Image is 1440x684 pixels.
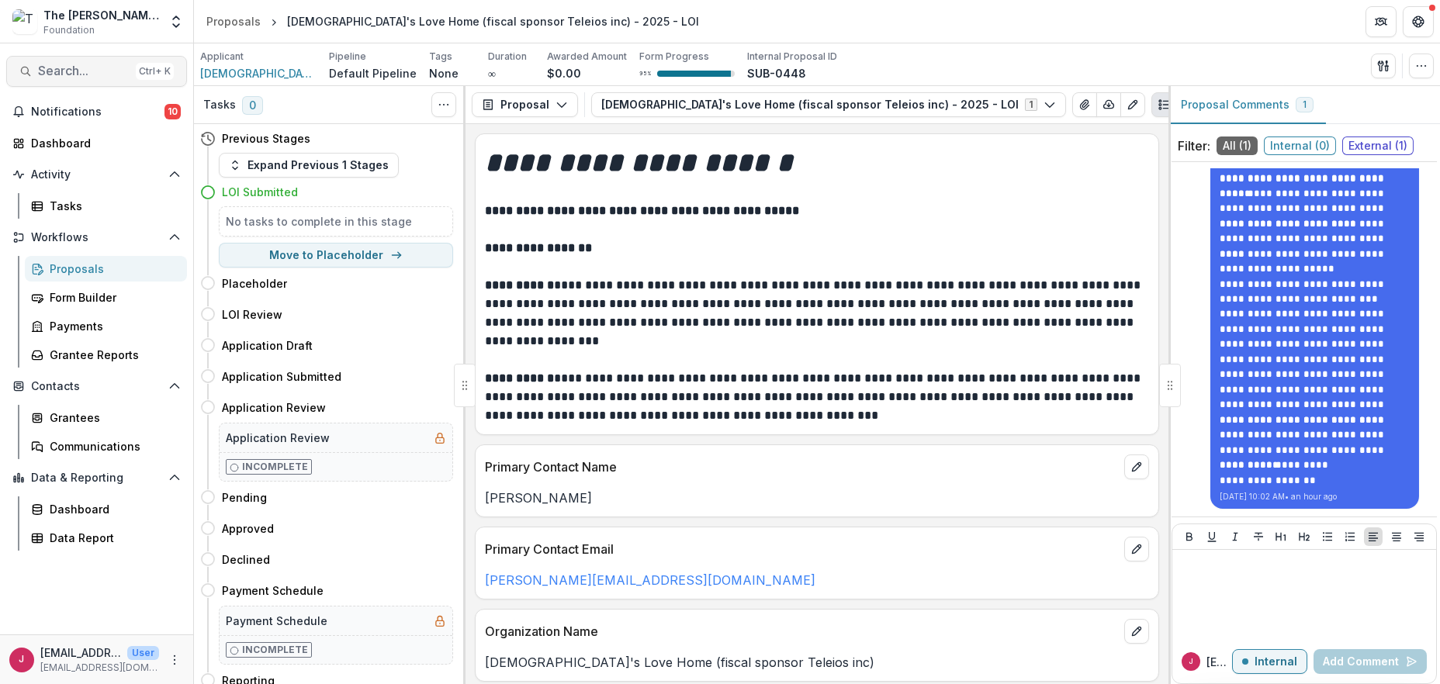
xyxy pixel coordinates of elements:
div: Proposals [50,261,175,277]
span: Search... [38,64,130,78]
button: Underline [1203,527,1221,546]
p: [EMAIL_ADDRESS][DOMAIN_NAME] [1206,654,1232,670]
span: Contacts [31,380,162,393]
div: Proposals [206,13,261,29]
a: Payments [25,313,187,339]
button: [DEMOGRAPHIC_DATA]'s Love Home (fiscal sponsor Teleios inc) - 2025 - LOI1 [591,92,1066,117]
h5: Payment Schedule [226,613,327,629]
div: Communications [50,438,175,454]
button: Bullet List [1318,527,1337,546]
a: Communications [25,434,187,459]
p: [DATE] 10:02 AM • an hour ago [1220,491,1410,503]
div: Payments [50,318,175,334]
p: ∞ [488,65,496,81]
p: Default Pipeline [329,65,417,81]
span: Internal ( 0 ) [1264,136,1336,155]
button: Align Right [1410,527,1428,546]
button: Open Data & Reporting [6,465,187,490]
button: edit [1124,619,1149,644]
button: Italicize [1226,527,1244,546]
p: Filter: [1178,136,1210,155]
span: Activity [31,168,162,181]
p: Duration [488,50,527,64]
button: Ordered List [1341,527,1359,546]
span: Foundation [43,23,95,37]
div: [DEMOGRAPHIC_DATA]'s Love Home (fiscal sponsor Teleios inc) - 2025 - LOI [287,13,699,29]
div: Dashboard [50,501,175,517]
button: edit [1124,454,1149,479]
button: Edit as form [1120,92,1145,117]
h4: Payment Schedule [222,582,324,599]
div: jcline@bolickfoundation.org [19,655,25,665]
button: Internal [1232,649,1307,674]
p: Form Progress [639,50,709,64]
p: [EMAIL_ADDRESS][DOMAIN_NAME] [40,661,159,675]
a: [PERSON_NAME][EMAIL_ADDRESS][DOMAIN_NAME] [485,572,815,588]
a: Dashboard [6,130,187,156]
h4: Approved [222,520,274,537]
a: Tasks [25,193,187,219]
button: View Attached Files [1072,92,1097,117]
span: Data & Reporting [31,472,162,485]
p: Primary Contact Email [485,540,1118,558]
h4: Application Submitted [222,368,341,385]
button: More [165,651,184,669]
h4: Declined [222,551,270,568]
span: 10 [164,104,181,119]
span: Workflows [31,231,162,244]
span: Notifications [31,105,164,119]
button: Add Comment [1314,649,1427,674]
p: SUB-0448 [747,65,806,81]
p: Awarded Amount [547,50,627,64]
button: Notifications10 [6,99,187,124]
button: Proposal [472,92,578,117]
div: Dashboard [31,135,175,151]
button: Plaintext view [1151,92,1176,117]
div: Form Builder [50,289,175,306]
button: Align Center [1387,527,1406,546]
a: Proposals [25,256,187,282]
p: User [127,646,159,660]
p: [DEMOGRAPHIC_DATA]'s Love Home (fiscal sponsor Teleios inc) [485,653,1149,672]
button: Open Activity [6,162,187,187]
button: Search... [6,56,187,87]
div: Tasks [50,198,175,214]
p: $0.00 [547,65,581,81]
button: Proposal Comments [1168,86,1326,124]
button: Open entity switcher [165,6,187,37]
h5: No tasks to complete in this stage [226,213,446,230]
div: jcline@bolickfoundation.org [1189,658,1193,665]
p: Incomplete [242,643,308,657]
p: None [429,65,459,81]
p: Applicant [200,50,244,64]
span: External ( 1 ) [1342,136,1414,155]
p: Internal Proposal ID [747,50,837,64]
h4: LOI Review [222,306,282,323]
button: Align Left [1364,527,1383,546]
div: Grantee Reports [50,347,175,363]
p: Primary Contact Name [485,458,1118,476]
h4: LOI Submitted [222,184,298,200]
p: [PERSON_NAME] [485,489,1149,507]
button: Toggle View Cancelled Tasks [431,92,456,117]
p: Internal [1255,655,1297,668]
p: 95 % [639,68,651,79]
a: Data Report [25,525,187,551]
p: [EMAIL_ADDRESS][DOMAIN_NAME] [40,644,121,661]
button: Partners [1366,6,1397,37]
button: Move to Placeholder [219,243,453,268]
button: Open Contacts [6,374,187,399]
button: Get Help [1403,6,1434,37]
a: [DEMOGRAPHIC_DATA]'s Love Home (fiscal sponsor Teleios inc) [200,65,317,81]
p: Tags [429,50,452,64]
button: Heading 1 [1272,527,1290,546]
button: edit [1124,537,1149,561]
nav: breadcrumb [200,10,705,33]
h5: Application Review [226,430,330,446]
a: Proposals [200,10,267,33]
h4: Application Review [222,399,326,416]
button: Open Workflows [6,225,187,250]
button: Heading 2 [1295,527,1314,546]
p: Incomplete [242,460,308,474]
